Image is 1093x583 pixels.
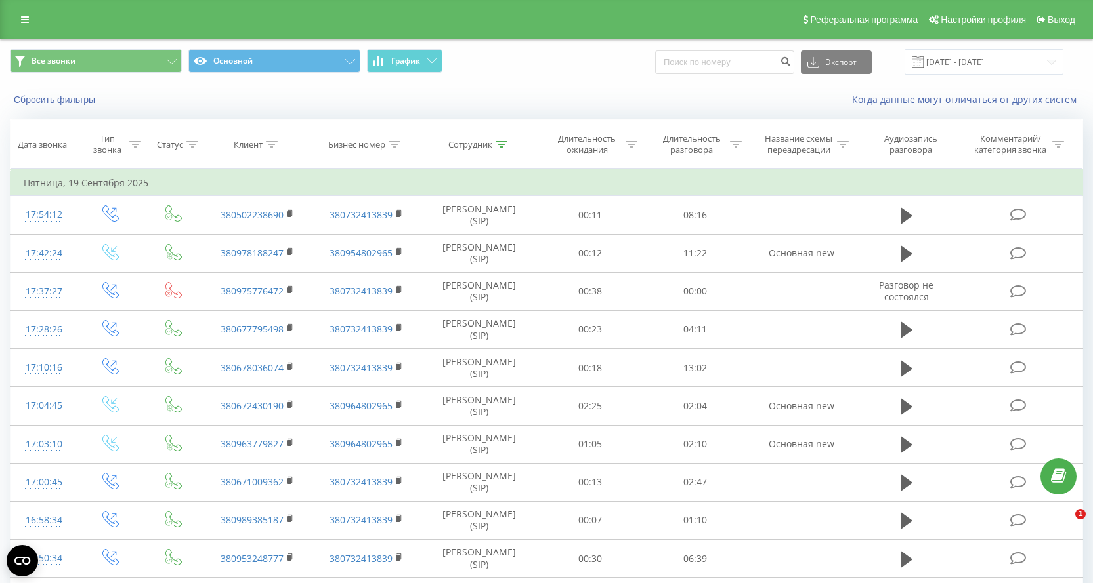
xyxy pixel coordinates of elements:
[763,133,834,155] div: Название схемы переадресации
[328,139,385,150] div: Бизнес номер
[24,317,64,342] div: 17:28:26
[421,387,538,425] td: [PERSON_NAME] (SIP)
[330,323,393,335] a: 380732413839
[538,310,643,348] td: 00:23
[810,14,918,25] span: Реферальная программа
[330,285,393,297] a: 380732413839
[643,501,748,539] td: 01:10
[552,133,622,155] div: Длительность ожидания
[11,170,1083,196] td: Пятница, 19 Сентября 2025
[330,552,393,565] a: 380732413839
[32,56,75,66] span: Все звонки
[24,393,64,418] div: 17:04:45
[330,247,393,259] a: 380954802965
[221,513,284,526] a: 380989385187
[188,49,360,73] button: Основной
[10,94,102,106] button: Сбросить фильтры
[643,540,748,578] td: 06:39
[18,139,67,150] div: Дата звонка
[747,425,856,463] td: Основная new
[367,49,442,73] button: График
[24,432,64,457] div: 17:03:10
[643,425,748,463] td: 02:10
[972,133,1049,155] div: Комментарий/категория звонка
[656,133,727,155] div: Длительность разговора
[421,310,538,348] td: [PERSON_NAME] (SIP)
[747,234,856,272] td: Основная new
[1048,509,1080,540] iframe: Intercom live chat
[221,475,284,488] a: 380671009362
[221,247,284,259] a: 380978188247
[643,234,748,272] td: 11:22
[538,196,643,234] td: 00:11
[221,209,284,221] a: 380502238690
[643,272,748,310] td: 00:00
[221,437,284,450] a: 380963779827
[421,425,538,463] td: [PERSON_NAME] (SIP)
[643,349,748,387] td: 13:02
[421,272,538,310] td: [PERSON_NAME] (SIP)
[747,387,856,425] td: Основная new
[868,133,954,155] div: Аудиозапись разговора
[421,349,538,387] td: [PERSON_NAME] (SIP)
[330,399,393,412] a: 380964802965
[24,355,64,380] div: 17:10:16
[330,513,393,526] a: 380732413839
[221,552,284,565] a: 380953248777
[221,285,284,297] a: 380975776472
[538,387,643,425] td: 02:25
[538,501,643,539] td: 00:07
[7,545,38,576] button: Open CMP widget
[643,310,748,348] td: 04:11
[538,463,643,501] td: 00:13
[448,139,492,150] div: Сотрудник
[1075,509,1086,519] span: 1
[24,241,64,266] div: 17:42:24
[89,133,125,155] div: Тип звонка
[221,323,284,335] a: 380677795498
[801,50,872,74] button: Экспорт
[24,279,64,304] div: 17:37:27
[421,501,538,539] td: [PERSON_NAME] (SIP)
[234,139,263,150] div: Клиент
[643,196,748,234] td: 08:16
[538,234,643,272] td: 00:12
[643,463,748,501] td: 02:47
[852,93,1083,106] a: Когда данные могут отличаться от других систем
[10,49,182,73] button: Все звонки
[221,361,284,374] a: 380678036074
[421,234,538,272] td: [PERSON_NAME] (SIP)
[330,361,393,374] a: 380732413839
[538,540,643,578] td: 00:30
[391,56,420,66] span: График
[538,349,643,387] td: 00:18
[330,437,393,450] a: 380964802965
[1048,14,1075,25] span: Выход
[24,508,64,533] div: 16:58:34
[879,279,933,303] span: Разговор не состоялся
[24,202,64,228] div: 17:54:12
[221,399,284,412] a: 380672430190
[24,546,64,571] div: 16:50:34
[655,50,794,74] input: Поиск по номеру
[157,139,183,150] div: Статус
[538,425,643,463] td: 01:05
[538,272,643,310] td: 00:38
[421,463,538,501] td: [PERSON_NAME] (SIP)
[941,14,1026,25] span: Настройки профиля
[24,470,64,495] div: 17:00:45
[643,387,748,425] td: 02:04
[421,540,538,578] td: [PERSON_NAME] (SIP)
[421,196,538,234] td: [PERSON_NAME] (SIP)
[330,209,393,221] a: 380732413839
[330,475,393,488] a: 380732413839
